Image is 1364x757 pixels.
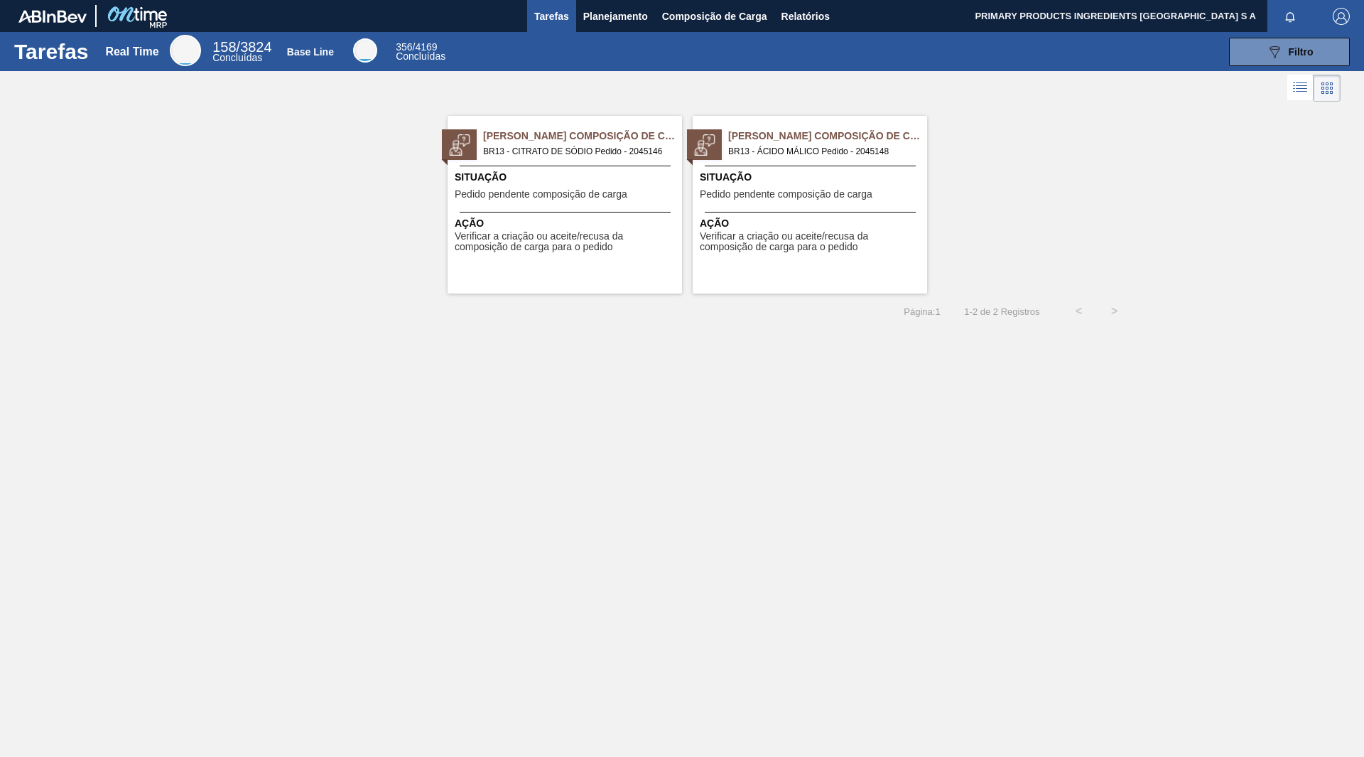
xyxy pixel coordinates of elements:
span: Pedido Aguardando Composição de Carga [483,129,682,144]
div: Real Time [170,35,201,66]
span: Planejamento [583,8,648,25]
span: Ação [455,216,678,231]
span: Concluídas [396,50,445,62]
span: BR13 - CITRATO DE SÓDIO Pedido - 2045146 [483,144,671,159]
span: Pedido pendente composição de carga [455,189,627,200]
span: Verificar a criação ou aceite/recusa da composição de carga para o pedido [700,231,924,253]
div: Base Line [396,43,445,61]
img: TNhmsLtSVTkK8tSr43FrP2fwEKptu5GPRR3wAAAABJRU5ErkJggg== [18,10,87,23]
span: Página : 1 [904,306,940,317]
span: Composição de Carga [662,8,767,25]
span: Verificar a criação ou aceite/recusa da composição de carga para o pedido [455,231,678,253]
button: < [1061,294,1097,329]
div: Real Time [212,41,271,63]
img: Logout [1333,8,1350,25]
button: Filtro [1229,38,1350,66]
button: Notificações [1267,6,1313,26]
span: Pedido Aguardando Composição de Carga [728,129,927,144]
span: 158 [212,39,236,55]
span: Filtro [1289,46,1314,58]
span: Situação [700,170,924,185]
span: Situação [455,170,678,185]
span: / 3824 [212,39,271,55]
h1: Tarefas [14,43,89,60]
span: / 4169 [396,41,437,53]
div: Visão em Cards [1314,75,1341,102]
span: Concluídas [212,52,262,63]
div: Real Time [105,45,158,58]
span: Pedido pendente composição de carga [700,189,872,200]
div: Base Line [353,38,377,63]
span: BR13 - ÁCIDO MÁLICO Pedido - 2045148 [728,144,916,159]
div: Base Line [287,46,334,58]
span: 1 - 2 de 2 Registros [962,306,1040,317]
span: Tarefas [534,8,569,25]
img: status [694,134,715,156]
div: Visão em Lista [1287,75,1314,102]
img: status [449,134,470,156]
span: Ação [700,216,924,231]
button: > [1097,294,1132,329]
span: 356 [396,41,412,53]
span: Relatórios [781,8,830,25]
